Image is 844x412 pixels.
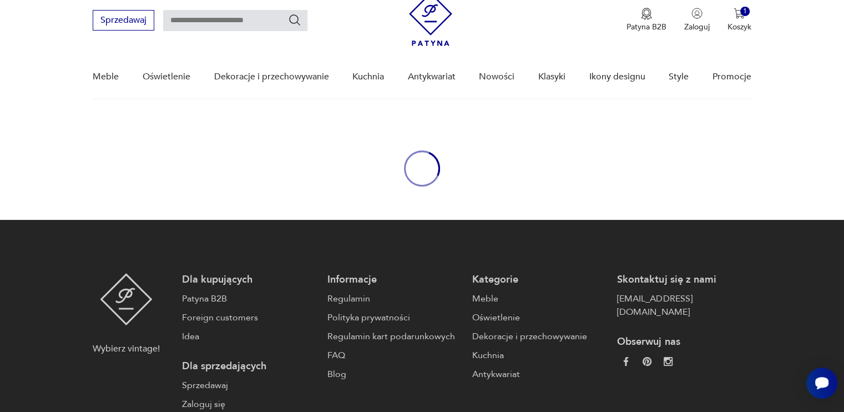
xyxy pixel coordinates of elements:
[626,8,666,32] a: Ikona medaluPatyna B2B
[727,8,751,32] button: 1Koszyk
[684,22,710,32] p: Zaloguj
[472,311,606,324] a: Oświetlenie
[327,368,461,381] a: Blog
[408,56,456,98] a: Antykwariat
[182,379,316,392] a: Sprzedawaj
[617,273,751,287] p: Skontaktuj się z nami
[327,349,461,362] a: FAQ
[472,273,606,287] p: Kategorie
[589,56,645,98] a: Ikony designu
[669,56,689,98] a: Style
[626,8,666,32] button: Patyna B2B
[643,357,651,366] img: 37d27d81a828e637adc9f9cb2e3d3a8a.webp
[641,8,652,20] img: Ikona medalu
[806,368,837,399] iframe: Smartsupp widget button
[538,56,565,98] a: Klasyki
[626,22,666,32] p: Patyna B2B
[617,335,751,349] p: Obserwuj nas
[93,10,154,31] button: Sprzedawaj
[740,7,750,16] div: 1
[327,292,461,305] a: Regulamin
[472,349,606,362] a: Kuchnia
[327,273,461,287] p: Informacje
[621,357,630,366] img: da9060093f698e4c3cedc1453eec5031.webp
[93,342,160,355] p: Wybierz vintage!
[288,13,301,27] button: Szukaj
[100,273,153,325] img: Patyna - sklep z meblami i dekoracjami vintage
[182,273,316,287] p: Dla kupujących
[727,22,751,32] p: Koszyk
[182,330,316,343] a: Idea
[327,311,461,324] a: Polityka prywatności
[352,56,384,98] a: Kuchnia
[182,311,316,324] a: Foreign customers
[712,56,751,98] a: Promocje
[93,17,154,25] a: Sprzedawaj
[472,330,606,343] a: Dekoracje i przechowywanie
[182,292,316,305] a: Patyna B2B
[691,8,703,19] img: Ikonka użytkownika
[182,360,316,373] p: Dla sprzedających
[182,398,316,411] a: Zaloguj się
[214,56,328,98] a: Dekoracje i przechowywanie
[327,330,461,343] a: Regulamin kart podarunkowych
[684,8,710,32] button: Zaloguj
[479,56,514,98] a: Nowości
[472,368,606,381] a: Antykwariat
[734,8,745,19] img: Ikona koszyka
[93,56,119,98] a: Meble
[617,292,751,319] a: [EMAIL_ADDRESS][DOMAIN_NAME]
[472,292,606,305] a: Meble
[143,56,190,98] a: Oświetlenie
[664,357,673,366] img: c2fd9cf7f39615d9d6839a72ae8e59e5.webp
